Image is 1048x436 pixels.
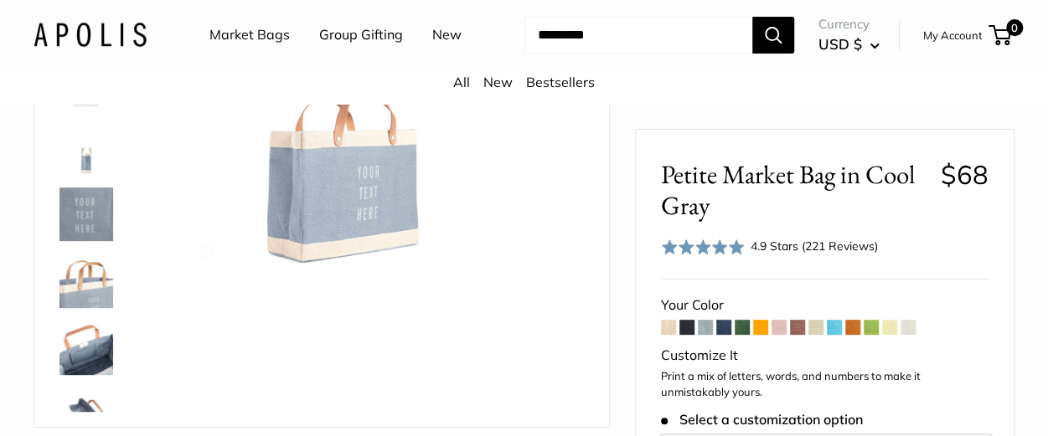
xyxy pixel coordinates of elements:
img: Petite Market Bag in Cool Gray [59,254,113,308]
span: 0 [1006,19,1023,36]
a: Group Gifting [319,23,403,48]
a: My Account [923,25,983,45]
div: 4.9 Stars (221 Reviews) [661,234,879,259]
img: Petite Market Bag in Cool Gray [59,321,113,375]
a: 0 [990,25,1011,45]
input: Search... [524,17,752,54]
a: Market Bags [209,23,290,48]
img: Apolis [34,23,147,47]
p: Print a mix of letters, words, and numbers to make it unmistakably yours. [661,368,989,401]
span: Currency [818,13,880,36]
a: Petite Market Bag in Cool Gray [56,251,116,311]
div: Customize It [661,343,989,368]
a: Petite Market Bag in Cool Gray [56,184,116,244]
span: Petite Market Bag in Cool Gray [661,159,928,221]
div: 4.9 Stars (221 Reviews) [751,237,878,255]
span: Select a customization option [661,412,863,428]
a: Petite Market Bag in Cool Gray [56,117,116,177]
a: New [483,74,513,90]
img: Petite Market Bag in Cool Gray [59,121,113,174]
button: Search [752,17,794,54]
button: USD $ [818,31,880,58]
span: USD $ [818,35,862,53]
div: Your Color [661,293,989,318]
a: Petite Market Bag in Cool Gray [56,318,116,378]
a: Bestsellers [526,74,595,90]
a: New [432,23,462,48]
iframe: Sign Up via Text for Offers [13,372,179,423]
a: All [453,74,470,90]
img: Petite Market Bag in Cool Gray [59,187,113,241]
span: $68 [941,158,989,191]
